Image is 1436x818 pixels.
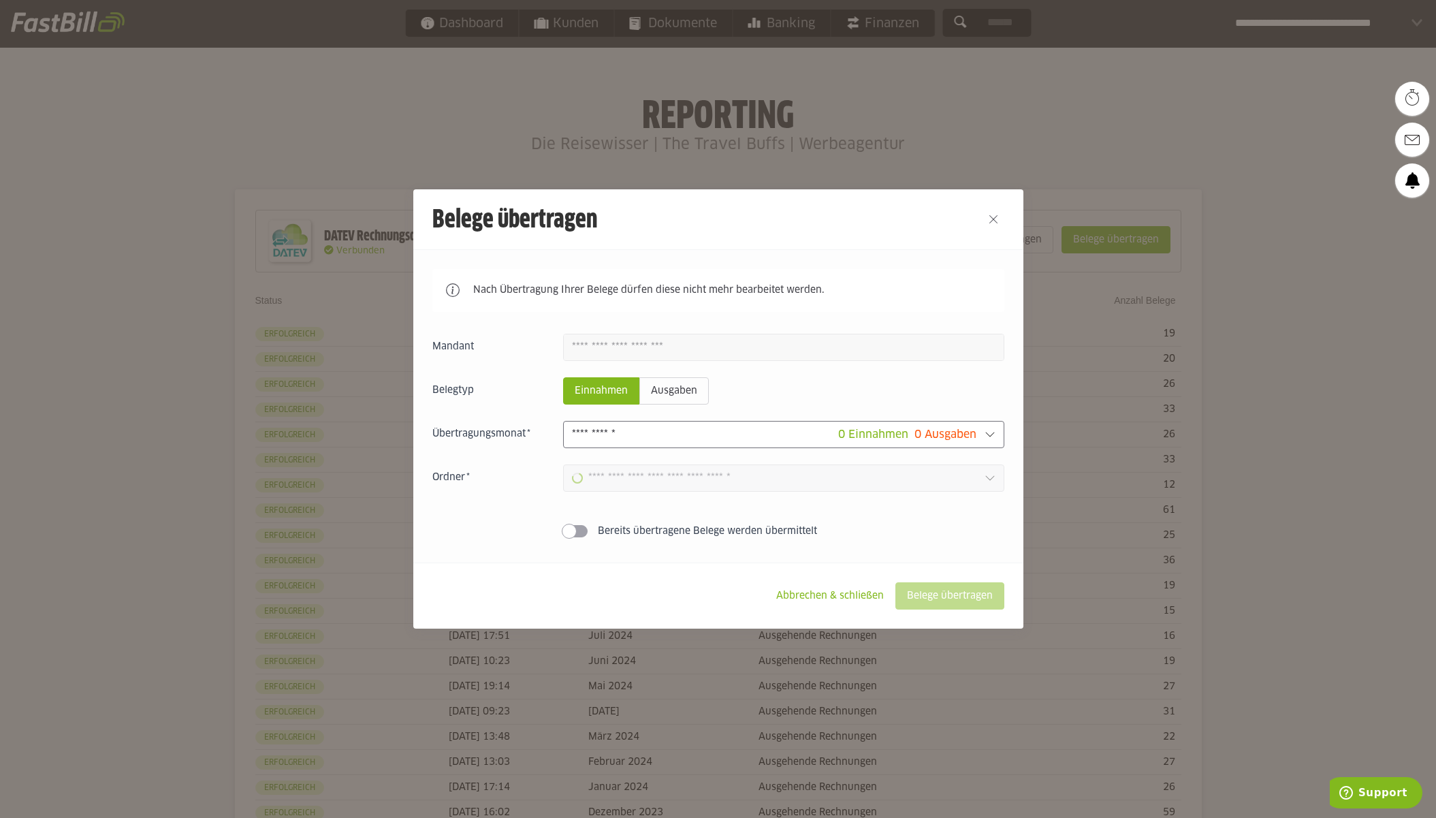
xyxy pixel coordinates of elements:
[838,429,908,440] span: 0 Einnahmen
[914,429,976,440] span: 0 Ausgaben
[639,377,709,405] sl-radio-button: Ausgaben
[563,377,639,405] sl-radio-button: Einnahmen
[895,582,1004,610] sl-button: Belege übertragen
[1330,777,1422,811] iframe: Öffnet ein Widget, in dem Sie weitere Informationen finden
[432,524,1004,538] sl-switch: Bereits übertragene Belege werden übermittelt
[765,582,895,610] sl-button: Abbrechen & schließen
